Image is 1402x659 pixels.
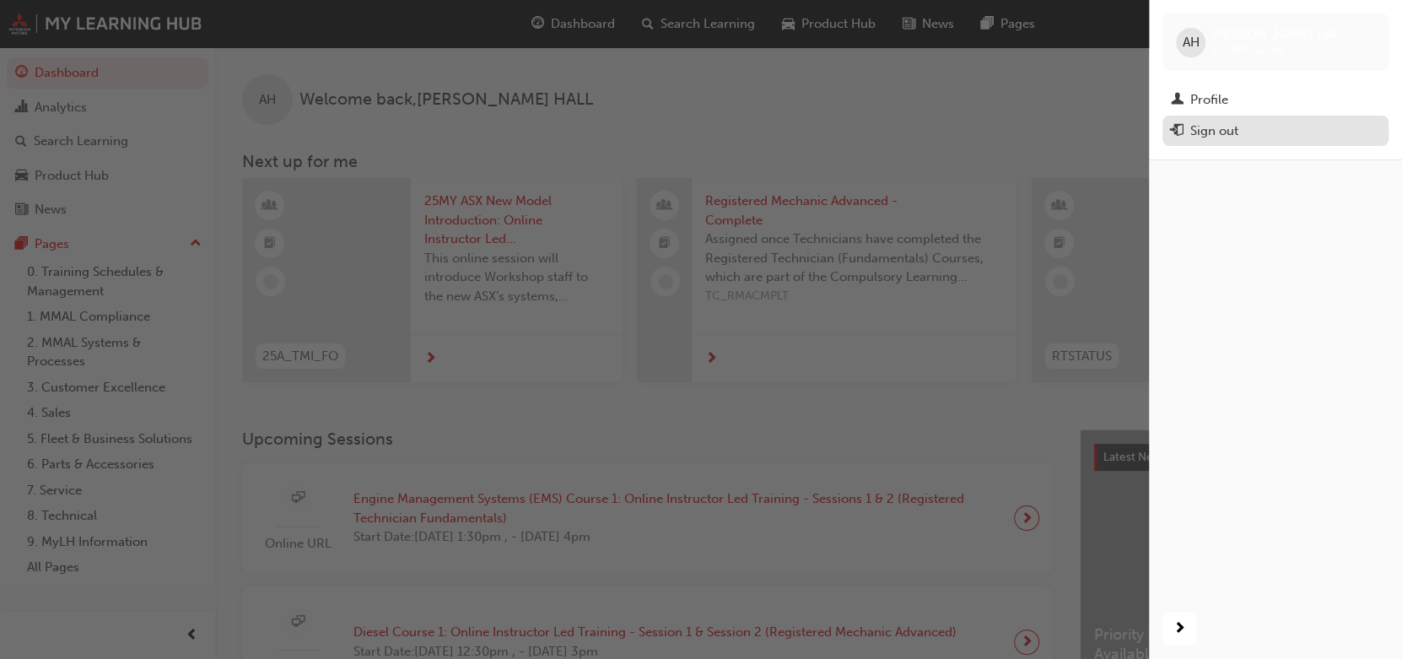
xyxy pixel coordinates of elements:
button: Sign out [1162,116,1389,147]
span: man-icon [1171,93,1184,108]
span: AH [1183,33,1200,52]
span: exit-icon [1171,124,1184,139]
a: Profile [1162,84,1389,116]
span: 0005926045 [1212,43,1283,57]
div: Sign out [1190,122,1238,141]
span: [PERSON_NAME] HALL [1212,27,1347,42]
span: next-icon [1173,618,1186,640]
div: Profile [1190,90,1228,110]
